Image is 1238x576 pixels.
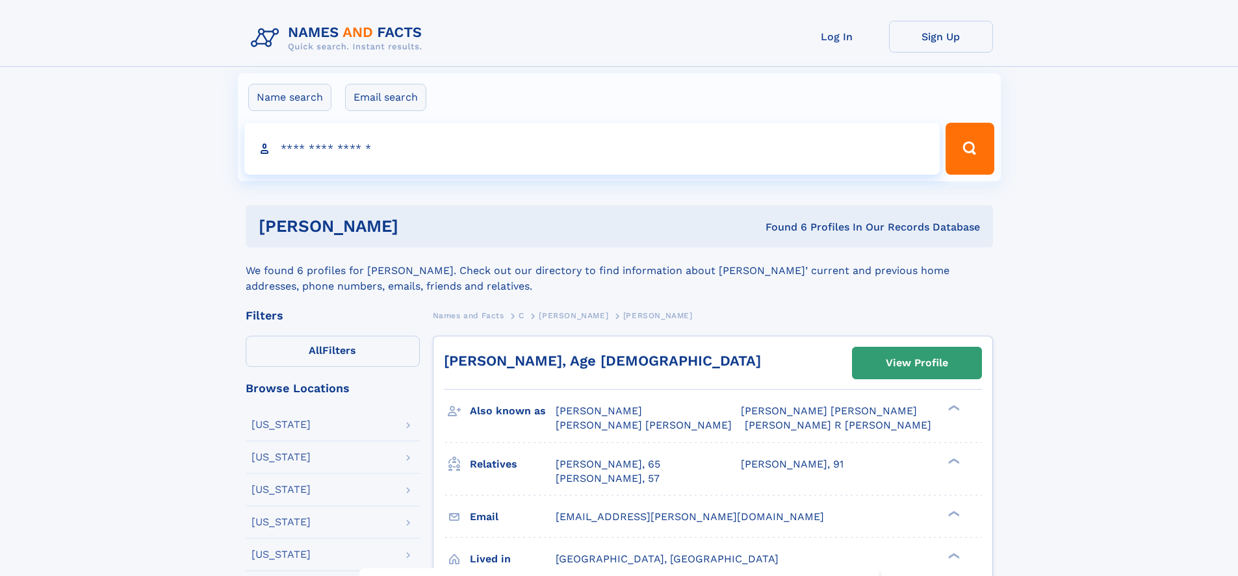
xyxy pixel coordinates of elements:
[248,84,331,111] label: Name search
[251,549,311,560] div: [US_STATE]
[556,471,660,486] a: [PERSON_NAME], 57
[945,457,961,465] div: ❯
[556,553,779,565] span: [GEOGRAPHIC_DATA], [GEOGRAPHIC_DATA]
[582,220,980,234] div: Found 6 Profiles In Our Records Database
[556,405,642,417] span: [PERSON_NAME]
[470,548,556,570] h3: Lived in
[259,218,582,234] h1: [PERSON_NAME]
[251,517,311,527] div: [US_STATE]
[785,21,889,53] a: Log In
[889,21,993,53] a: Sign Up
[244,123,940,175] input: search input
[539,311,608,320] span: [PERSON_NAME]
[470,400,556,422] h3: Also known as
[519,307,524,323] a: C
[556,419,732,431] span: [PERSON_NAME] [PERSON_NAME]
[470,506,556,528] h3: Email
[444,353,761,369] a: [PERSON_NAME], Age [DEMOGRAPHIC_DATA]
[251,452,311,462] div: [US_STATE]
[556,510,824,523] span: [EMAIL_ADDRESS][PERSON_NAME][DOMAIN_NAME]
[745,419,931,431] span: [PERSON_NAME] R [PERSON_NAME]
[470,453,556,475] h3: Relatives
[945,404,961,412] div: ❯
[246,247,993,294] div: We found 6 profiles for [PERSON_NAME]. Check out our directory to find information about [PERSON_...
[741,405,917,417] span: [PERSON_NAME] [PERSON_NAME]
[539,307,608,323] a: [PERSON_NAME]
[246,21,433,56] img: Logo Names and Facts
[556,457,660,471] a: [PERSON_NAME], 65
[251,419,311,430] div: [US_STATE]
[345,84,426,111] label: Email search
[853,347,981,379] a: View Profile
[251,484,311,495] div: [US_STATE]
[945,551,961,560] div: ❯
[741,457,844,471] a: [PERSON_NAME], 91
[246,336,420,367] label: Filters
[519,311,524,320] span: C
[433,307,504,323] a: Names and Facts
[946,123,994,175] button: Search Button
[246,382,420,394] div: Browse Locations
[886,348,948,378] div: View Profile
[309,344,322,357] span: All
[246,310,420,321] div: Filters
[945,509,961,518] div: ❯
[623,311,693,320] span: [PERSON_NAME]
